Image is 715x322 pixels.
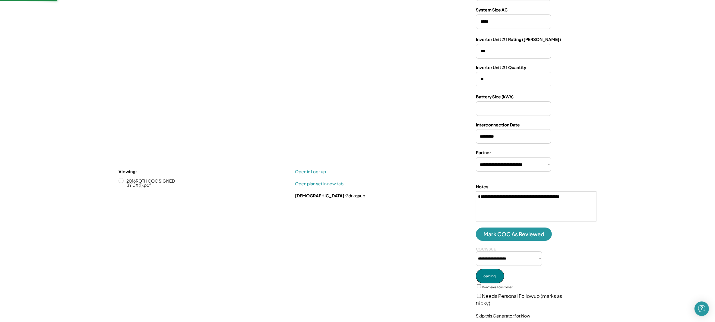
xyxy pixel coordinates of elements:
[476,247,496,252] div: COC ISSUE
[295,193,365,199] div: 7drkqaub
[476,94,514,100] div: Battery Size (kWh)
[476,122,520,128] div: Interconnection Date
[694,301,709,316] div: Open Intercom Messenger
[119,169,137,175] div: Viewing:
[295,193,346,198] strong: [DEMOGRAPHIC_DATA]:
[476,184,488,190] div: Notes
[482,285,512,289] label: Don't email customer
[476,65,526,71] div: Inverter Unit #1 Quantity
[295,181,343,187] a: Open plan set in new tab
[476,228,552,241] button: Mark COC As Reviewed
[476,150,491,156] div: Partner
[476,293,562,306] label: Needs Personal Followup (marks as tricky)
[476,269,504,283] button: Loading...
[125,179,179,187] label: 2016ROTH COC SIGNED BY CX (1).pdf
[476,313,530,319] div: Skip this Generator for Now
[476,37,561,43] div: Inverter Unit #1 Rating ([PERSON_NAME])
[295,169,340,175] a: Open in Lookup
[476,7,508,13] div: System Size AC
